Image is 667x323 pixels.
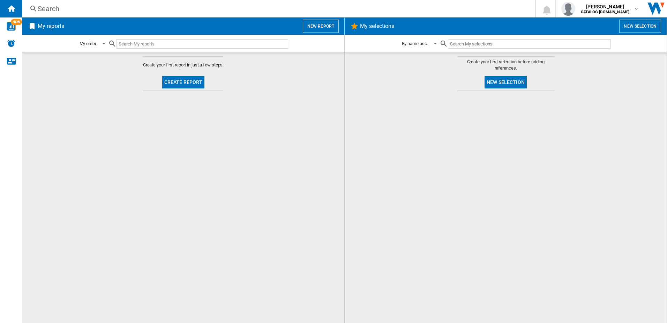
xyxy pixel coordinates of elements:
[359,20,396,33] h2: My selections
[581,3,629,10] span: [PERSON_NAME]
[143,62,224,68] span: Create your first report in just a few steps.
[7,22,16,31] img: wise-card.svg
[448,39,610,49] input: Search My selections
[402,41,428,46] div: By name asc.
[303,20,339,33] button: New report
[80,41,96,46] div: My order
[619,20,661,33] button: New selection
[561,2,575,16] img: profile.jpg
[7,39,15,48] img: alerts-logo.svg
[581,10,629,14] b: CATALOG [DOMAIN_NAME]
[485,76,527,88] button: New selection
[38,4,517,14] div: Search
[457,59,555,71] span: Create your first selection before adding references.
[117,39,288,49] input: Search My reports
[36,20,66,33] h2: My reports
[162,76,205,88] button: Create report
[11,19,22,25] span: NEW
